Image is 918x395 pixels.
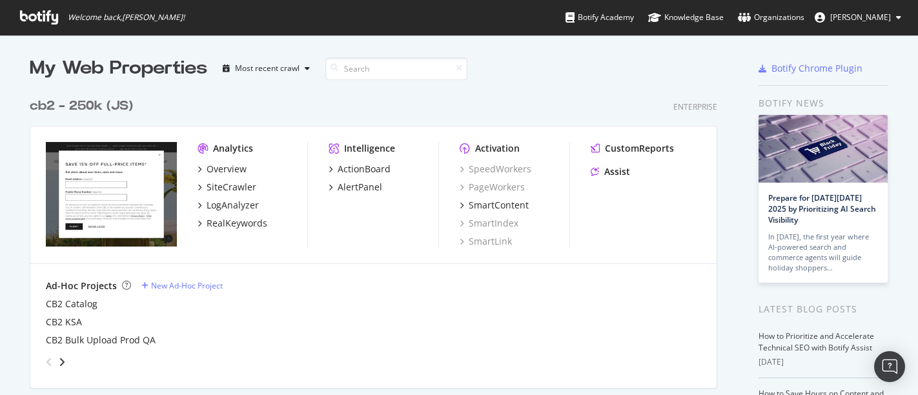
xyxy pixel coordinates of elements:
a: How to Prioritize and Accelerate Technical SEO with Botify Assist [759,330,874,353]
div: New Ad-Hoc Project [151,280,223,291]
button: [PERSON_NAME] [804,7,912,28]
a: Botify Chrome Plugin [759,62,862,75]
a: CustomReports [591,142,674,155]
a: Assist [591,165,630,178]
div: My Web Properties [30,56,207,81]
a: CB2 KSA [46,316,82,329]
div: Intelligence [344,142,395,155]
img: Prepare for Black Friday 2025 by Prioritizing AI Search Visibility [759,115,888,183]
div: RealKeywords [207,217,267,230]
a: AlertPanel [329,181,382,194]
div: Overview [207,163,247,176]
a: SpeedWorkers [460,163,531,176]
div: LogAnalyzer [207,199,259,212]
a: ActionBoard [329,163,391,176]
a: SiteCrawler [198,181,256,194]
div: Open Intercom Messenger [874,351,905,382]
div: cb2 - 250k (JS) [30,97,133,116]
a: New Ad-Hoc Project [141,280,223,291]
input: Search [325,57,467,80]
a: CB2 Bulk Upload Prod QA [46,334,156,347]
div: Analytics [213,142,253,155]
div: Latest Blog Posts [759,302,888,316]
div: angle-left [41,352,57,372]
a: cb2 - 250k (JS) [30,97,138,116]
a: LogAnalyzer [198,199,259,212]
a: CB2 Catalog [46,298,97,310]
div: [DATE] [759,356,888,368]
div: angle-right [57,356,66,369]
span: Welcome back, [PERSON_NAME] ! [68,12,185,23]
div: Ad-Hoc Projects [46,279,117,292]
a: Prepare for [DATE][DATE] 2025 by Prioritizing AI Search Visibility [768,192,876,225]
div: ActionBoard [338,163,391,176]
div: In [DATE], the first year where AI-powered search and commerce agents will guide holiday shoppers… [768,232,878,273]
div: CustomReports [605,142,674,155]
a: RealKeywords [198,217,267,230]
a: PageWorkers [460,181,525,194]
div: Activation [475,142,520,155]
div: Botify Academy [566,11,634,24]
div: SiteCrawler [207,181,256,194]
div: SmartContent [469,199,529,212]
div: AlertPanel [338,181,382,194]
a: SmartContent [460,199,529,212]
div: Botify Chrome Plugin [771,62,862,75]
a: Overview [198,163,247,176]
div: Most recent crawl [235,65,300,72]
a: SmartIndex [460,217,518,230]
div: Assist [604,165,630,178]
a: SmartLink [460,235,512,248]
span: Heather Cordonnier [830,12,891,23]
img: cb2.com [46,142,177,247]
div: Enterprise [673,101,717,112]
div: Knowledge Base [648,11,724,24]
div: Botify news [759,96,888,110]
div: Organizations [738,11,804,24]
button: Most recent crawl [218,58,315,79]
